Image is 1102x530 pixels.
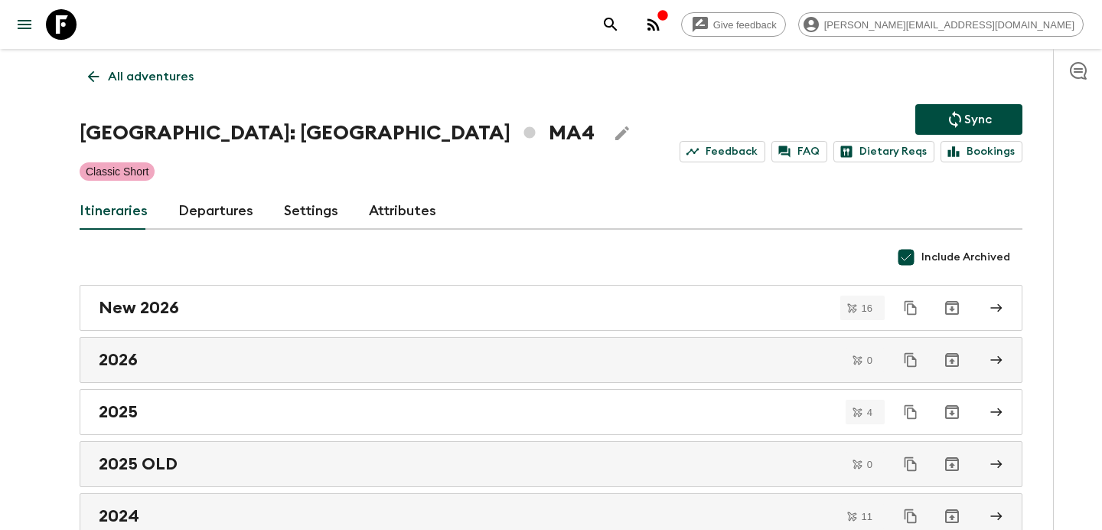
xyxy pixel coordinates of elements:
a: 2025 OLD [80,441,1022,487]
a: Departures [178,193,253,230]
a: All adventures [80,61,202,92]
button: Archive [937,293,967,323]
h2: 2026 [99,350,138,370]
button: Edit Adventure Title [607,118,637,149]
button: Unarchive [937,449,967,479]
span: [PERSON_NAME][EMAIL_ADDRESS][DOMAIN_NAME] [816,19,1083,31]
h1: [GEOGRAPHIC_DATA]: [GEOGRAPHIC_DATA] MA4 [80,118,595,149]
span: Give feedback [705,19,785,31]
p: Classic Short [86,164,148,179]
a: Bookings [941,141,1022,162]
button: Duplicate [897,502,924,530]
a: Itineraries [80,193,148,230]
button: search adventures [595,9,626,40]
p: Sync [964,110,992,129]
span: 4 [858,407,882,417]
h2: 2025 OLD [99,454,178,474]
a: Settings [284,193,338,230]
button: Duplicate [897,346,924,374]
a: New 2026 [80,285,1022,331]
button: Duplicate [897,294,924,322]
span: Include Archived [921,250,1010,265]
button: Unarchive [937,345,967,375]
a: FAQ [771,141,827,162]
h2: New 2026 [99,298,179,318]
a: 2025 [80,389,1022,435]
h2: 2025 [99,402,138,422]
a: Dietary Reqs [833,141,934,162]
div: [PERSON_NAME][EMAIL_ADDRESS][DOMAIN_NAME] [798,12,1084,37]
button: Duplicate [897,398,924,426]
span: 0 [858,355,882,365]
h2: 2024 [99,506,139,526]
a: 2026 [80,337,1022,383]
button: Sync adventure departures to the booking engine [915,104,1022,135]
span: 11 [853,512,882,522]
p: All adventures [108,67,194,86]
button: Archive [937,397,967,427]
span: 16 [853,303,882,313]
button: menu [9,9,40,40]
a: Feedback [680,141,765,162]
a: Give feedback [681,12,786,37]
button: Duplicate [897,450,924,478]
span: 0 [858,460,882,469]
a: Attributes [369,193,436,230]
